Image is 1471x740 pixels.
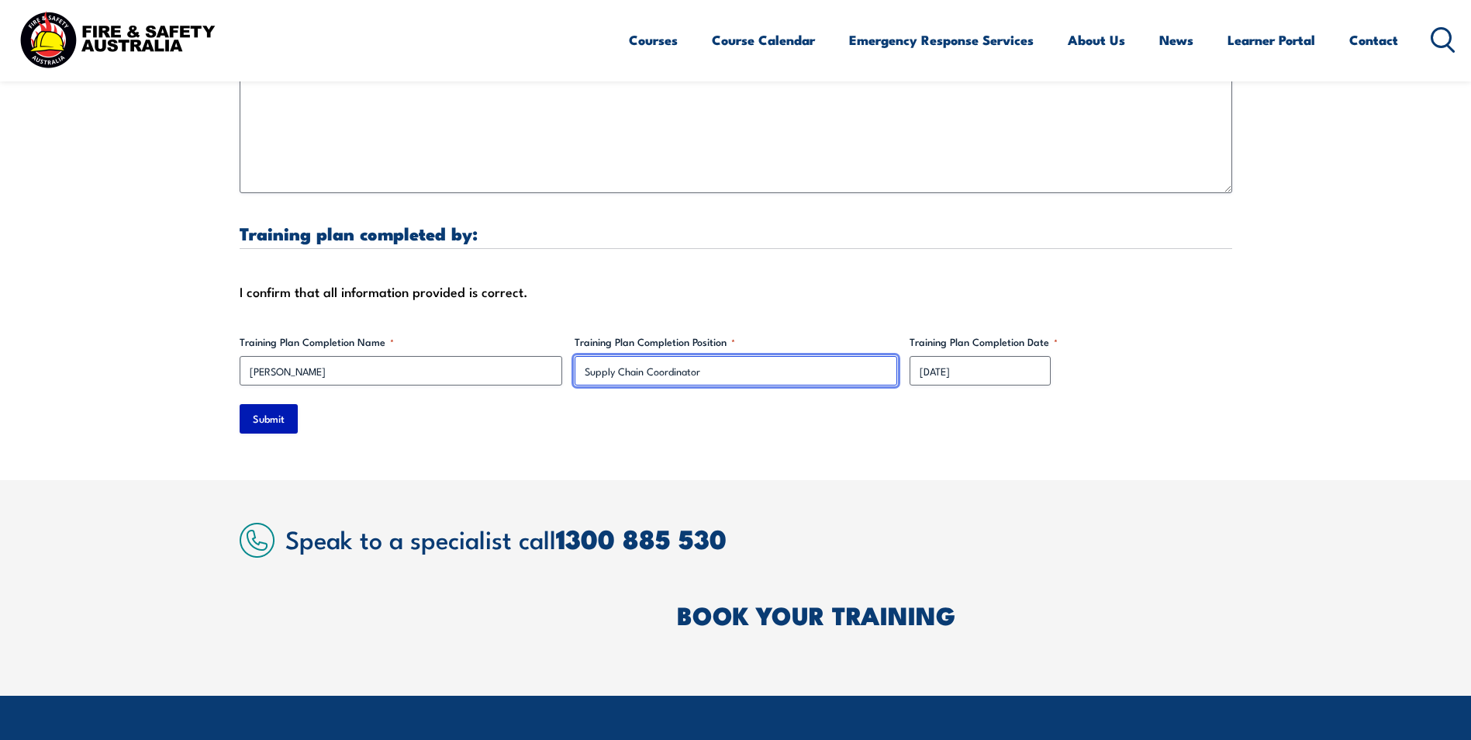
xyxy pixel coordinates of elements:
label: Training Plan Completion Position [575,334,897,350]
a: Learner Portal [1228,19,1315,61]
div: I confirm that all information provided is correct. [240,280,1232,303]
a: Courses [629,19,678,61]
a: Contact [1349,19,1398,61]
label: Training Plan Completion Name [240,334,562,350]
h2: BOOK YOUR TRAINING [677,603,1232,625]
label: Training Plan Completion Date [910,334,1232,350]
input: Submit [240,404,298,434]
a: Course Calendar [712,19,815,61]
a: Emergency Response Services [849,19,1034,61]
h3: Training plan completed by: [240,224,1232,242]
a: About Us [1068,19,1125,61]
a: 1300 885 530 [556,517,727,558]
h2: Speak to a specialist call [285,524,1232,552]
a: News [1159,19,1193,61]
input: dd/mm/yyyy [910,356,1051,386]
